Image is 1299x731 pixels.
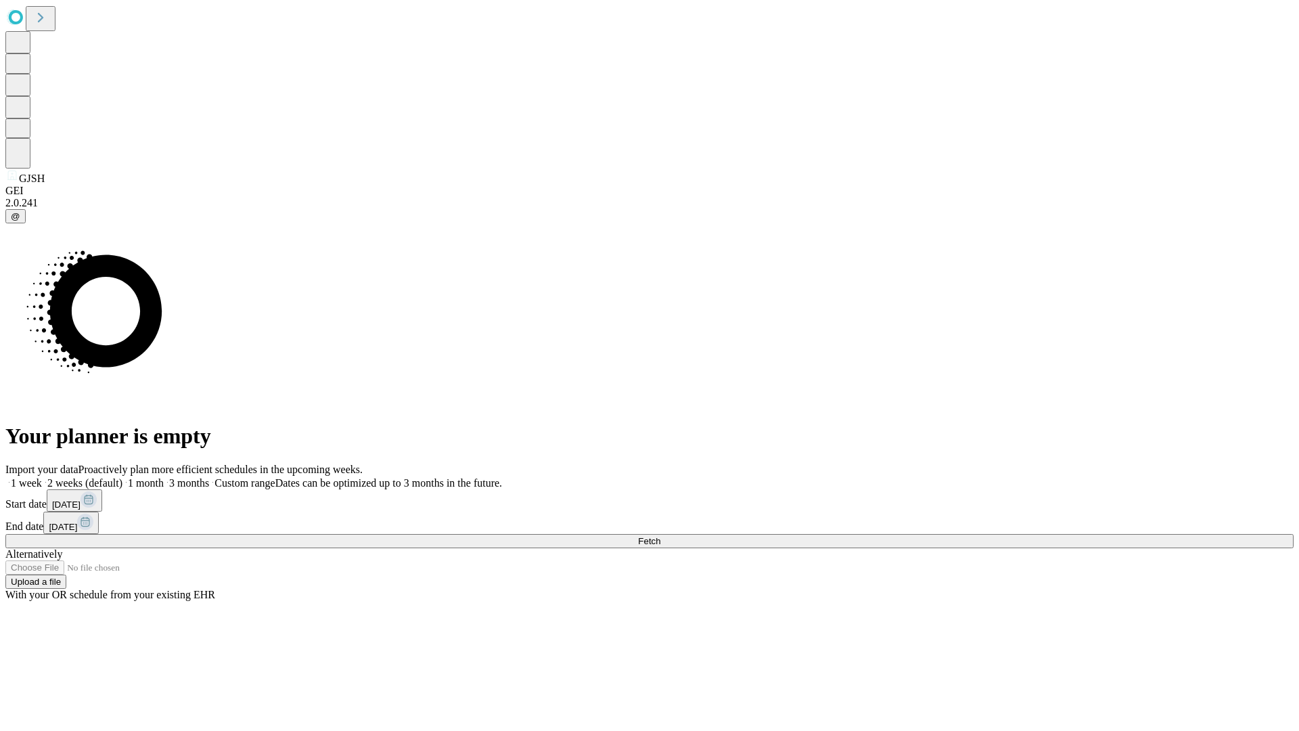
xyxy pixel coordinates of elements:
span: With your OR schedule from your existing EHR [5,589,215,600]
button: Upload a file [5,575,66,589]
button: @ [5,209,26,223]
span: [DATE] [52,500,81,510]
div: End date [5,512,1294,534]
span: 3 months [169,477,209,489]
div: GEI [5,185,1294,197]
span: Dates can be optimized up to 3 months in the future. [275,477,502,489]
span: Alternatively [5,548,62,560]
button: [DATE] [47,489,102,512]
button: Fetch [5,534,1294,548]
span: GJSH [19,173,45,184]
span: Fetch [638,536,660,546]
div: Start date [5,489,1294,512]
span: @ [11,211,20,221]
span: Custom range [214,477,275,489]
span: 1 week [11,477,42,489]
span: 1 month [128,477,164,489]
h1: Your planner is empty [5,424,1294,449]
span: Proactively plan more efficient schedules in the upcoming weeks. [78,464,363,475]
span: 2 weeks (default) [47,477,122,489]
span: [DATE] [49,522,77,532]
button: [DATE] [43,512,99,534]
div: 2.0.241 [5,197,1294,209]
span: Import your data [5,464,78,475]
